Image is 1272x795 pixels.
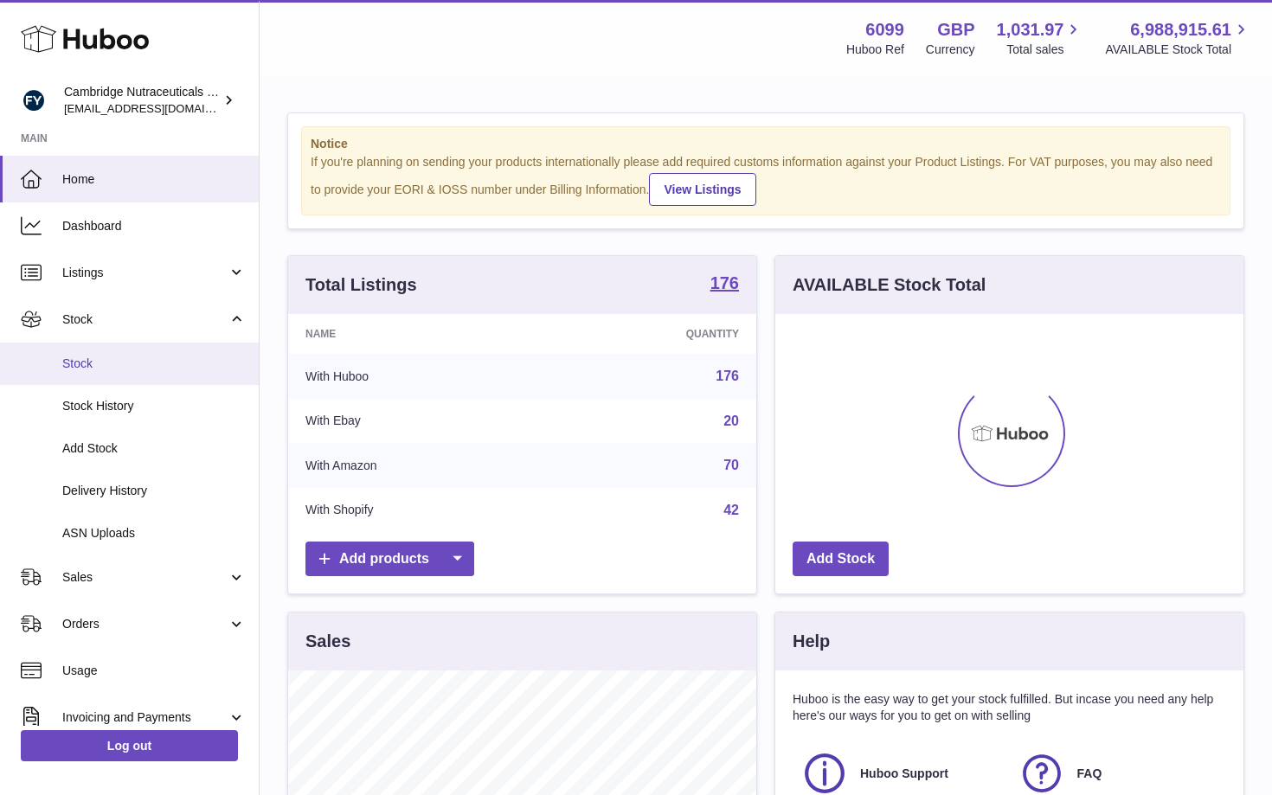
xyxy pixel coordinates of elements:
a: Log out [21,730,238,761]
th: Name [288,314,544,354]
td: With Ebay [288,399,544,444]
strong: Notice [311,136,1221,152]
a: View Listings [649,173,755,206]
span: Add Stock [62,440,246,457]
div: If you're planning on sending your products internationally please add required customs informati... [311,154,1221,206]
span: [EMAIL_ADDRESS][DOMAIN_NAME] [64,101,254,115]
a: Add Stock [793,542,889,577]
span: Dashboard [62,218,246,234]
span: Huboo Support [860,766,948,782]
span: Sales [62,569,228,586]
a: 176 [716,369,739,383]
a: 70 [723,458,739,472]
strong: 176 [710,274,739,292]
img: huboo@camnutra.com [21,87,47,113]
span: Listings [62,265,228,281]
div: Currency [926,42,975,58]
div: Huboo Ref [846,42,904,58]
span: Stock History [62,398,246,414]
h3: AVAILABLE Stock Total [793,273,986,297]
p: Huboo is the easy way to get your stock fulfilled. But incase you need any help here's our ways f... [793,691,1226,724]
a: 176 [710,274,739,295]
span: 1,031.97 [997,18,1064,42]
td: With Huboo [288,354,544,399]
td: With Amazon [288,443,544,488]
span: Home [62,171,246,188]
span: ASN Uploads [62,525,246,542]
td: With Shopify [288,488,544,533]
span: AVAILABLE Stock Total [1105,42,1251,58]
span: FAQ [1077,766,1102,782]
strong: 6099 [865,18,904,42]
span: Stock [62,311,228,328]
a: 1,031.97 Total sales [997,18,1084,58]
a: Add products [305,542,474,577]
a: 20 [723,414,739,428]
a: 6,988,915.61 AVAILABLE Stock Total [1105,18,1251,58]
span: Orders [62,616,228,632]
span: Stock [62,356,246,372]
span: Total sales [1006,42,1083,58]
span: Usage [62,663,246,679]
h3: Total Listings [305,273,417,297]
span: Invoicing and Payments [62,709,228,726]
span: Delivery History [62,483,246,499]
strong: GBP [937,18,974,42]
th: Quantity [544,314,756,354]
div: Cambridge Nutraceuticals Ltd [64,84,220,117]
h3: Help [793,630,830,653]
span: 6,988,915.61 [1130,18,1231,42]
h3: Sales [305,630,350,653]
a: 42 [723,503,739,517]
